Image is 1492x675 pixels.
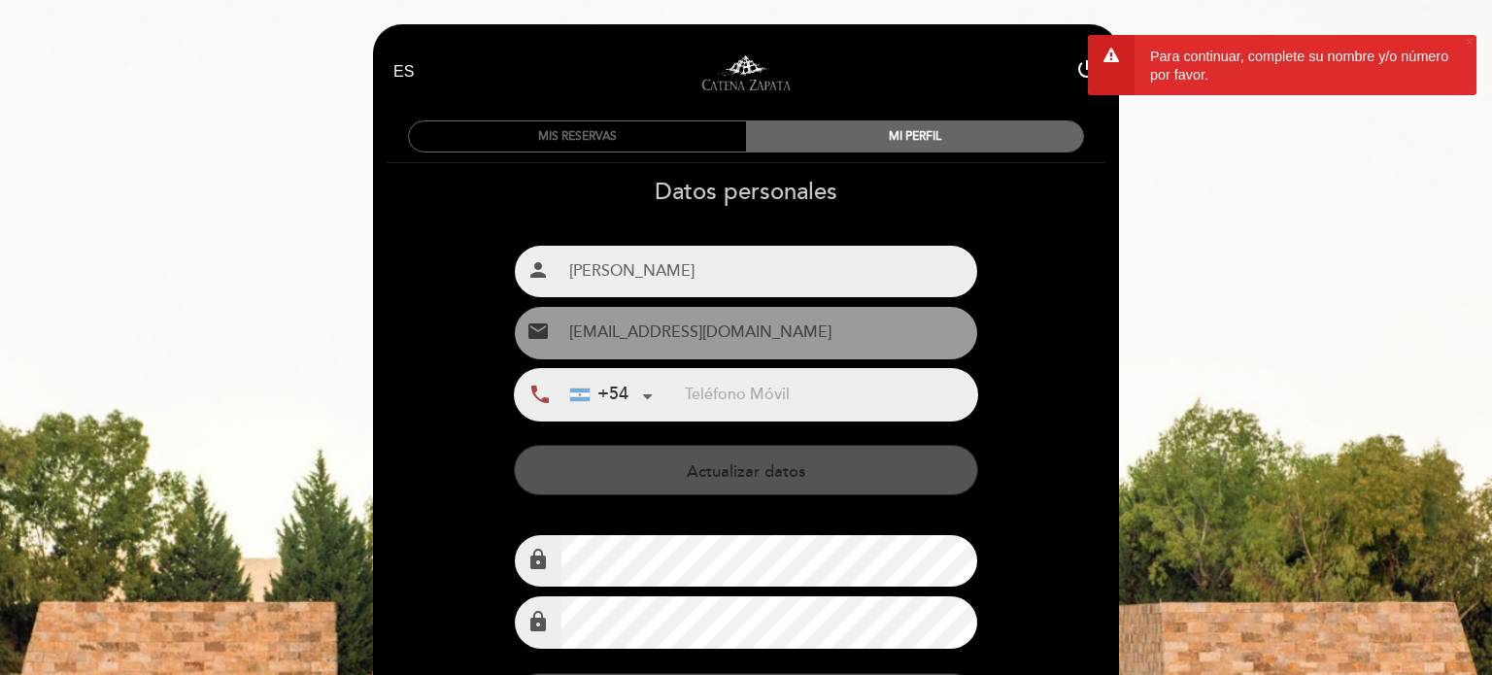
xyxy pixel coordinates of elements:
i: email [526,320,550,343]
div: MIS RESERVAS [409,121,746,152]
div: Para continuar, complete su nombre y/o número por favor. [1088,35,1476,95]
input: Email [561,307,976,358]
input: Nombre completo [561,246,976,297]
div: +54 [570,382,628,407]
div: Argentina: +54 [562,370,660,420]
button: Actualizar datos [514,445,977,495]
i: lock [526,548,550,571]
i: power_settings_new [1075,57,1099,81]
button: power_settings_new [1075,57,1099,87]
i: local_phone [528,383,552,407]
i: person [526,258,550,282]
div: MI PERFIL [746,121,1083,152]
h2: Datos personales [372,178,1120,206]
i: lock [526,610,550,633]
button: × [1466,35,1473,48]
a: Visitas y degustaciones en La Pirámide [625,46,867,99]
input: Teléfono Móvil [685,369,976,421]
